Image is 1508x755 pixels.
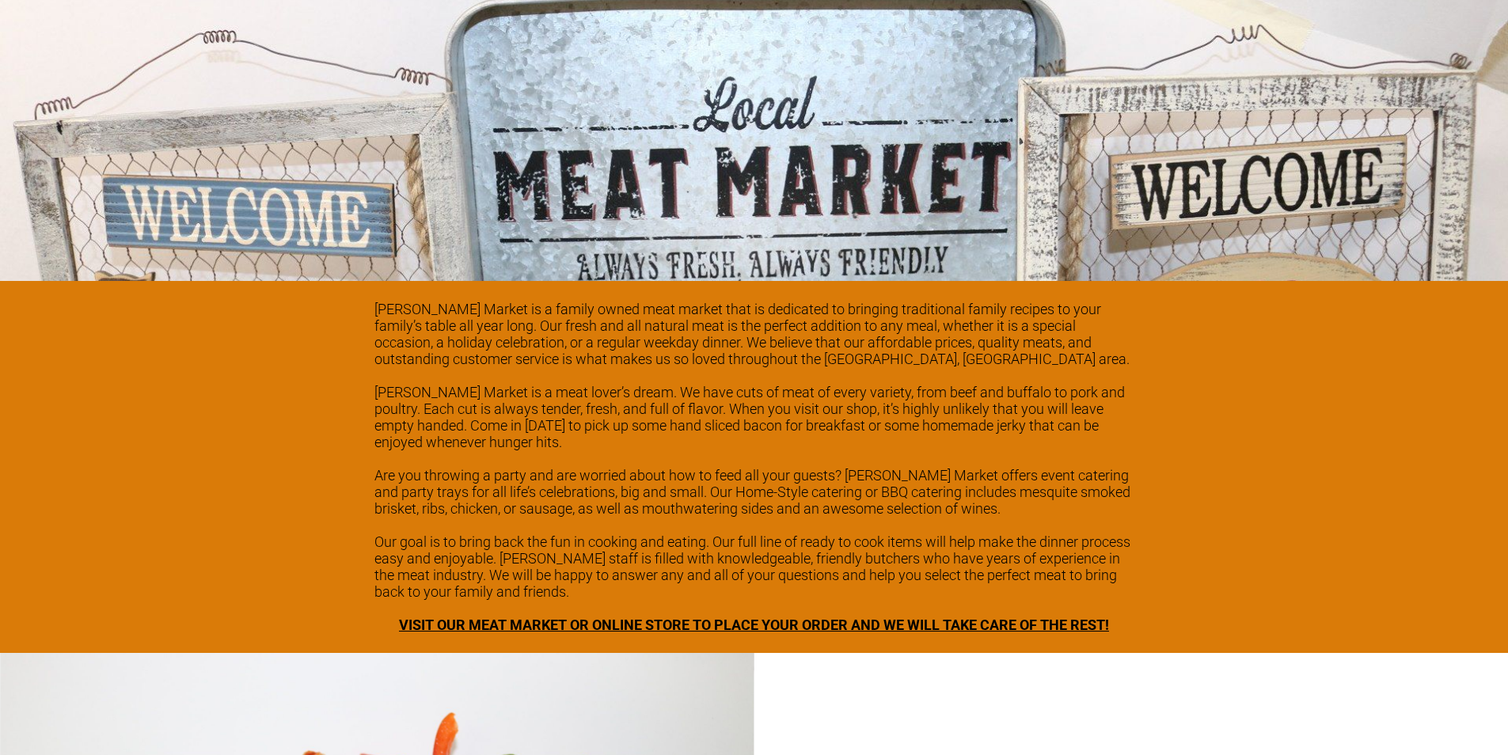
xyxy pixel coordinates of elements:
[374,533,1130,600] font: Our goal is to bring back the fun in cooking and eating. Our full line of ready to cook items wil...
[374,467,1130,517] font: Are you throwing a party and are worried about how to feed all your guests? [PERSON_NAME] Market ...
[399,617,1109,633] a: VISIT OUR MEAT MARKET OR ONLINE STORE TO PLACE YOUR ORDER AND WE WILL TAKE CARE OF THE REST!
[374,301,1130,367] font: [PERSON_NAME] Market is a family owned meat market that is dedicated to bringing traditional fami...
[374,384,1125,450] font: [PERSON_NAME] Market is a meat lover’s dream. We have cuts of meat of every variety, from beef an...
